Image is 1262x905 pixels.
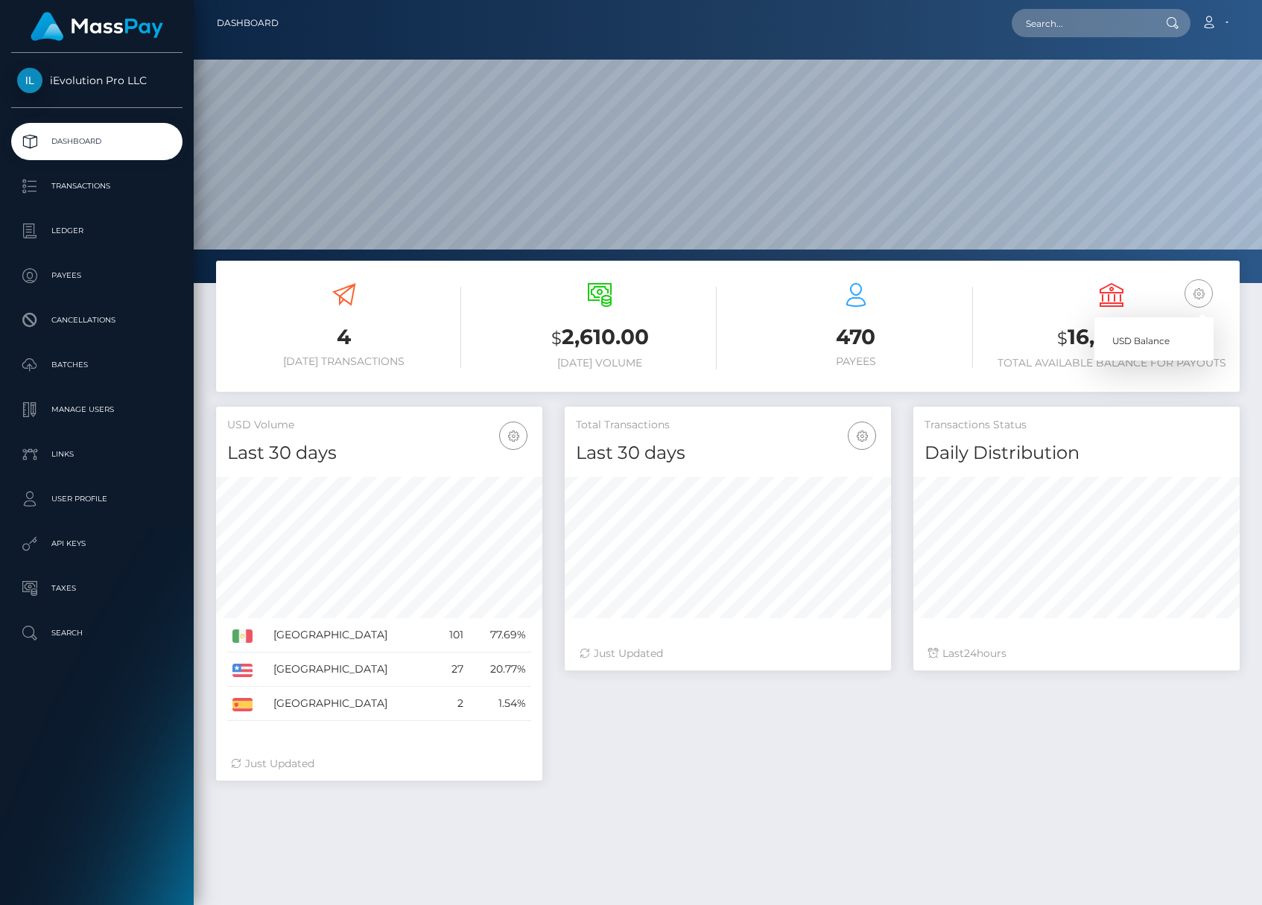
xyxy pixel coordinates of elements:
[1094,327,1214,355] a: USD Balance
[576,440,880,466] h4: Last 30 days
[11,615,183,652] a: Search
[483,323,717,353] h3: 2,610.00
[436,652,469,687] td: 27
[580,646,876,661] div: Just Updated
[11,257,183,294] a: Payees
[232,698,253,711] img: ES.png
[469,652,531,687] td: 20.77%
[227,355,461,368] h6: [DATE] Transactions
[17,220,177,242] p: Ledger
[925,418,1228,433] h5: Transactions Status
[436,618,469,652] td: 101
[231,756,527,772] div: Just Updated
[483,357,717,369] h6: [DATE] Volume
[11,302,183,339] a: Cancellations
[11,570,183,607] a: Taxes
[227,418,531,433] h5: USD Volume
[17,130,177,153] p: Dashboard
[995,357,1229,369] h6: Total Available Balance for Payouts
[11,168,183,205] a: Transactions
[11,74,183,87] span: iEvolution Pro LLC
[964,647,977,660] span: 24
[1057,328,1068,349] small: $
[17,309,177,331] p: Cancellations
[232,664,253,677] img: US.png
[469,687,531,721] td: 1.54%
[17,264,177,287] p: Payees
[17,488,177,510] p: User Profile
[268,687,436,721] td: [GEOGRAPHIC_DATA]
[739,355,973,368] h6: Payees
[17,354,177,376] p: Batches
[11,391,183,428] a: Manage Users
[227,323,461,352] h3: 4
[17,68,42,93] img: iEvolution Pro LLC
[268,618,436,652] td: [GEOGRAPHIC_DATA]
[17,622,177,644] p: Search
[17,398,177,421] p: Manage Users
[11,123,183,160] a: Dashboard
[995,323,1229,353] h3: 16,222.44
[268,652,436,687] td: [GEOGRAPHIC_DATA]
[11,346,183,384] a: Batches
[232,629,253,643] img: MX.png
[227,440,531,466] h4: Last 30 days
[11,525,183,562] a: API Keys
[739,323,973,352] h3: 470
[469,618,531,652] td: 77.69%
[1012,9,1152,37] input: Search...
[17,533,177,555] p: API Keys
[551,328,562,349] small: $
[11,212,183,250] a: Ledger
[925,440,1228,466] h4: Daily Distribution
[436,687,469,721] td: 2
[928,646,1225,661] div: Last hours
[31,12,163,41] img: MassPay Logo
[576,418,880,433] h5: Total Transactions
[17,577,177,600] p: Taxes
[17,175,177,197] p: Transactions
[17,443,177,466] p: Links
[11,480,183,518] a: User Profile
[217,7,279,39] a: Dashboard
[11,436,183,473] a: Links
